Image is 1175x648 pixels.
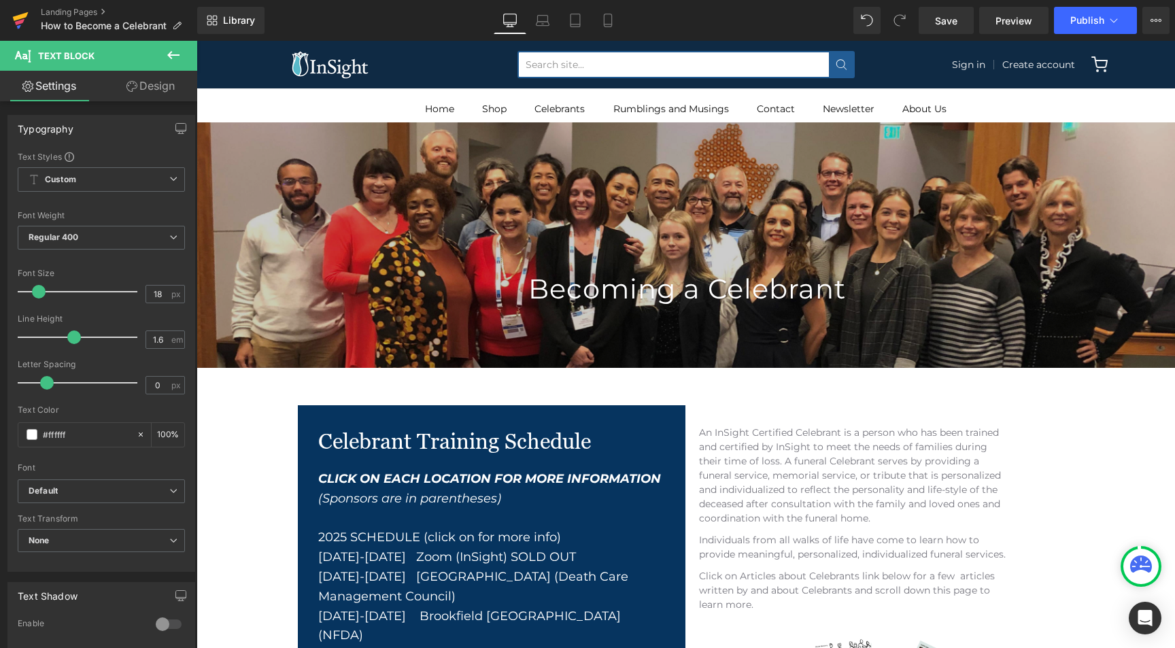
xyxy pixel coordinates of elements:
a: [DATE]-[DATE] Brookfield [GEOGRAPHIC_DATA] (NFDA) [122,568,424,602]
div: Line Height [18,314,185,324]
span: Publish [1070,15,1104,26]
span: 2025 SCHEDULE (click on for more info) [122,489,364,504]
a: [DATE]-[DATE] Zoom (InSight) S [122,509,322,524]
span: Library [223,14,255,27]
a: Landing Pages [41,7,197,18]
a: Tablet [559,7,592,34]
a: Design [101,71,200,101]
i: (Sponsors are in parentheses) [122,450,305,465]
input: Color [43,427,130,442]
div: Font Weight [18,211,185,220]
font: Becoming a Celebrant [332,231,649,265]
div: Font [18,463,185,473]
a: Desktop [494,7,526,34]
font: Celebrant Training Schedule [122,388,394,415]
input: Search site... [321,10,633,37]
div: Letter Spacing [18,360,185,369]
a: About Us [706,58,750,78]
span: Preview [995,14,1032,28]
img: InSight Books [68,7,200,41]
a: Sign in [755,16,789,32]
a: Create account [806,16,879,32]
div: Typography [18,116,73,135]
b: None [29,535,50,545]
div: Text Color [18,405,185,415]
span: px [171,381,183,390]
font: Individuals from all walks of life have come to learn how to provide meaningful, personalized, in... [503,493,809,519]
button: Publish [1054,7,1137,34]
span: Text Block [38,50,95,61]
button: More [1142,7,1170,34]
i: Default [29,485,58,497]
a: Contact [560,58,598,78]
span: Save [935,14,957,28]
div: Enable [18,618,142,632]
button: Submit [632,10,658,37]
a: Home [228,58,258,78]
div: % [152,423,184,447]
div: Text Styles [18,151,185,162]
span: How to Become a Celebrant [41,20,167,31]
div: Font Size [18,269,185,278]
div: Text Transform [18,514,185,524]
a: Newsletter [626,58,678,78]
div: Open Intercom Messenger [1129,602,1161,634]
a: Rumblings and Musings [417,58,532,78]
b: Custom [45,174,76,186]
button: Undo [853,7,881,34]
span: OLD OUT [122,509,379,524]
a: Preview [979,7,1049,34]
font: CLICK ON EACH LOCATION FOR MORE INFORMATION [122,430,464,445]
a: Shop [286,58,310,78]
a: New Library [197,7,265,34]
button: Redo [886,7,913,34]
font: Click on Articles about Celebrants link below for a few articles written by and about Celebrants ... [503,529,798,570]
font: An InSight Certified Celebrant is a person who has been trained and certified by InSight to meet ... [503,386,804,483]
a: Laptop [526,7,559,34]
div: Text Shadow [18,583,78,602]
a: Mobile [592,7,624,34]
a: Celebrants [338,58,388,78]
a: [DATE]-[DATE] [GEOGRAPHIC_DATA] (Death Care Management Council) [122,528,432,563]
b: Regular 400 [29,232,79,242]
a: [DATE]-[DATE] Atlanta [GEOGRAPHIC_DATA] ([GEOGRAPHIC_DATA]) [122,607,413,641]
span: em [171,335,183,344]
span: px [171,290,183,299]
